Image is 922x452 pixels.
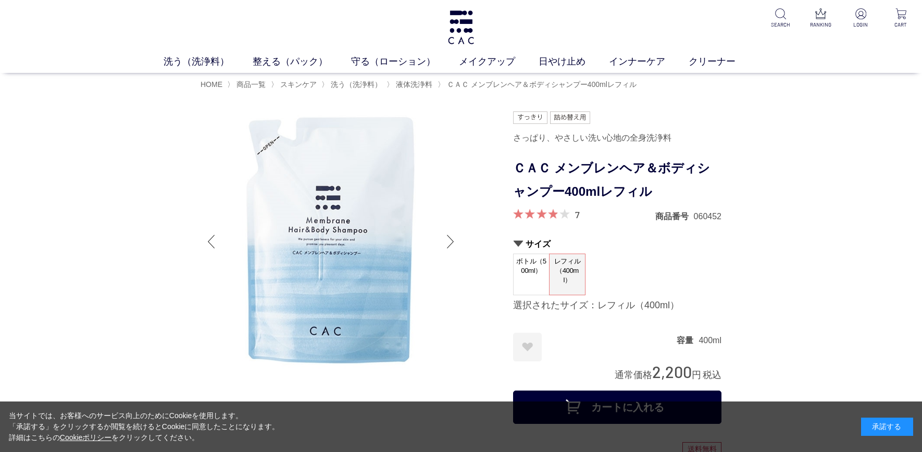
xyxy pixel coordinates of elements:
[692,370,701,380] span: 円
[888,21,914,29] p: CART
[236,80,266,89] span: 商品一覧
[699,335,721,346] dd: 400ml
[201,111,461,372] img: ＣＡＣ メンブレンヘア＆ボディシャンプー400mlレフィル レフィル（400ml）
[394,80,432,89] a: 液体洗浄料
[861,418,913,436] div: 承諾する
[253,55,351,69] a: 整える（パック）
[703,370,721,380] span: 税込
[808,8,833,29] a: RANKING
[280,80,317,89] span: スキンケア
[550,111,590,124] img: 詰め替え用
[655,211,694,222] dt: 商品番号
[9,410,280,443] div: 当サイトでは、お客様へのサービス向上のためにCookieを使用します。 「承諾する」をクリックするか閲覧を続けるとCookieに同意したことになります。 詳細はこちらの をクリックしてください。
[164,55,253,69] a: 洗う（洗浄料）
[513,157,721,204] h1: ＣＡＣ メンブレンヘア＆ボディシャンプー400mlレフィル
[768,21,793,29] p: SEARCH
[513,333,542,361] a: お気に入りに登録する
[396,80,432,89] span: 液体洗浄料
[445,80,637,89] a: ＣＡＣ メンブレンヘア＆ボディシャンプー400mlレフィル
[331,80,382,89] span: 洗う（洗浄料）
[278,80,317,89] a: スキンケア
[227,80,268,90] li: 〉
[808,21,833,29] p: RANKING
[60,433,112,442] a: Cookieポリシー
[513,129,721,147] div: さっぱり、やさしい洗い心地の全身洗浄料
[848,8,874,29] a: LOGIN
[447,80,637,89] span: ＣＡＣ メンブレンヘア＆ボディシャンプー400mlレフィル
[351,55,459,69] a: 守る（ローション）
[271,80,319,90] li: 〉
[539,55,609,69] a: 日やけ止め
[513,111,547,124] img: すっきり
[446,10,476,44] img: logo
[768,8,793,29] a: SEARCH
[615,370,652,380] span: 通常価格
[329,80,382,89] a: 洗う（洗浄料）
[848,21,874,29] p: LOGIN
[689,55,759,69] a: クリーナー
[201,80,222,89] a: HOME
[387,80,435,90] li: 〉
[550,254,585,287] span: レフィル（400ml）
[609,55,689,69] a: インナーケア
[575,209,580,220] a: 7
[677,335,699,346] dt: 容量
[321,80,384,90] li: 〉
[652,362,692,381] span: 2,200
[513,238,721,249] h2: サイズ
[234,80,266,89] a: 商品一覧
[459,55,539,69] a: メイクアップ
[513,391,721,424] button: カートに入れる
[438,80,639,90] li: 〉
[513,299,721,312] div: 選択されたサイズ：レフィル（400ml）
[888,8,914,29] a: CART
[514,254,549,284] span: ボトル（500ml）
[694,211,721,222] dd: 060452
